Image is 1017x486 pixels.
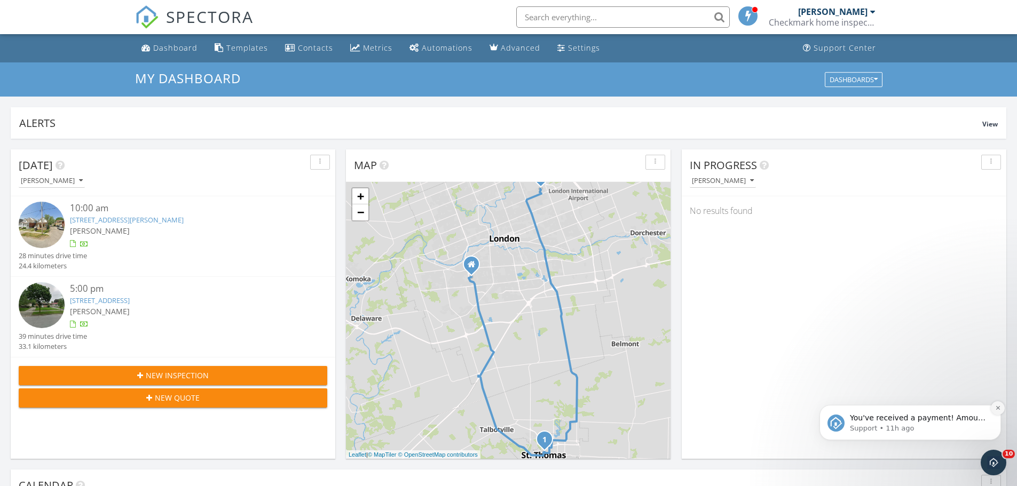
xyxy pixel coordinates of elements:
button: Dismiss notification [187,63,201,77]
span: My Dashboard [135,69,241,87]
div: 5:00 pm [70,282,302,296]
button: Dashboards [825,72,882,87]
img: streetview [19,202,65,248]
a: Dashboard [137,38,202,58]
iframe: Intercom notifications message [803,338,1017,457]
div: 24.4 kilometers [19,261,87,271]
span: New Inspection [146,370,209,381]
span: 10 [1003,450,1015,458]
a: Zoom out [352,204,368,220]
div: No results found [682,196,1006,225]
div: 66 St Catharine St, St. Thomas, ON N5P 1S7 [545,439,551,445]
a: 10:00 am [STREET_ADDRESS][PERSON_NAME] [PERSON_NAME] 28 minutes drive time 24.4 kilometers [19,202,327,271]
a: [STREET_ADDRESS][PERSON_NAME] [70,215,184,225]
div: Support Center [814,43,876,53]
span: [PERSON_NAME] [70,226,130,236]
button: New Quote [19,388,327,408]
img: The Best Home Inspection Software - Spectora [135,5,159,29]
div: 33.1 kilometers [19,341,87,352]
div: | [346,450,480,459]
a: SPECTORA [135,14,254,37]
span: SPECTORA [166,5,254,28]
div: Dashboard [153,43,198,53]
a: Leaflet [349,451,366,458]
div: Automations [422,43,472,53]
div: [PERSON_NAME] [21,177,83,185]
p: Message from Support, sent 11h ago [46,86,184,95]
div: Alerts [19,116,982,130]
div: [PERSON_NAME] [798,6,868,17]
button: [PERSON_NAME] [19,174,85,188]
div: Settings [568,43,600,53]
img: Profile image for Support [24,77,41,94]
a: Metrics [346,38,397,58]
span: [PERSON_NAME] [70,306,130,316]
span: [DATE] [19,158,53,172]
div: 39 minutes drive time [19,331,87,341]
input: Search everything... [516,6,730,28]
button: [PERSON_NAME] [690,174,756,188]
div: 28 minutes drive time [19,251,87,261]
a: 5:00 pm [STREET_ADDRESS] [PERSON_NAME] 39 minutes drive time 33.1 kilometers [19,282,327,352]
span: New Quote [155,392,200,403]
div: Checkmark home inspections Inc. [769,17,876,28]
button: New Inspection [19,366,327,385]
span: Map [354,158,377,172]
a: © OpenStreetMap contributors [398,451,478,458]
a: Support Center [799,38,880,58]
a: © MapTiler [368,451,397,458]
i: 1 [542,436,547,444]
img: streetview [19,282,65,328]
span: You've received a payment! Amount CAD$450.00 Fee CAD$0.00 Net CAD$450.00 Transaction # Inspection... [46,76,182,116]
div: message notification from Support, 11h ago. You've received a payment! Amount CAD$450.00 Fee CAD$... [16,67,198,102]
span: In Progress [690,158,757,172]
iframe: Intercom live chat [981,450,1006,475]
div: 10:00 am [70,202,302,215]
a: Advanced [485,38,545,58]
a: Templates [210,38,272,58]
a: [STREET_ADDRESS] [70,296,130,305]
div: Advanced [501,43,540,53]
a: Contacts [281,38,337,58]
div: Metrics [363,43,392,53]
a: Zoom in [352,188,368,204]
div: Dashboards [830,76,878,83]
div: Templates [226,43,268,53]
a: Automations (Basic) [405,38,477,58]
div: 863 Viscount Road, London ON N6J 2C7 [471,264,478,270]
a: Settings [553,38,604,58]
div: Contacts [298,43,333,53]
span: View [982,119,998,129]
div: [PERSON_NAME] [692,177,754,185]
